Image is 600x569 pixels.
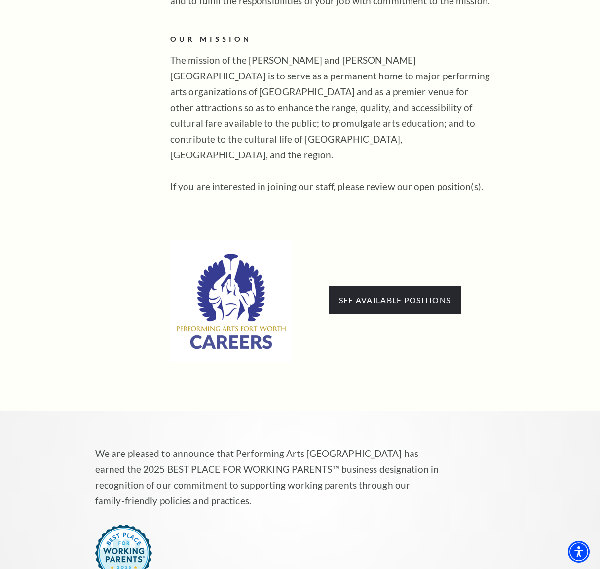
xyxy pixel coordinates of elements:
div: Accessibility Menu [568,541,590,563]
p: We are pleased to announce that Performing Arts [GEOGRAPHIC_DATA] has earned the 2025 BEST PLACE ... [95,446,441,509]
img: See available positions [170,240,292,362]
p: The mission of the [PERSON_NAME] and [PERSON_NAME][GEOGRAPHIC_DATA] is to serve as a permanent ho... [170,52,491,194]
a: See available positions - open in a new tab [339,295,450,304]
h2: OUR MISSION [170,34,491,46]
